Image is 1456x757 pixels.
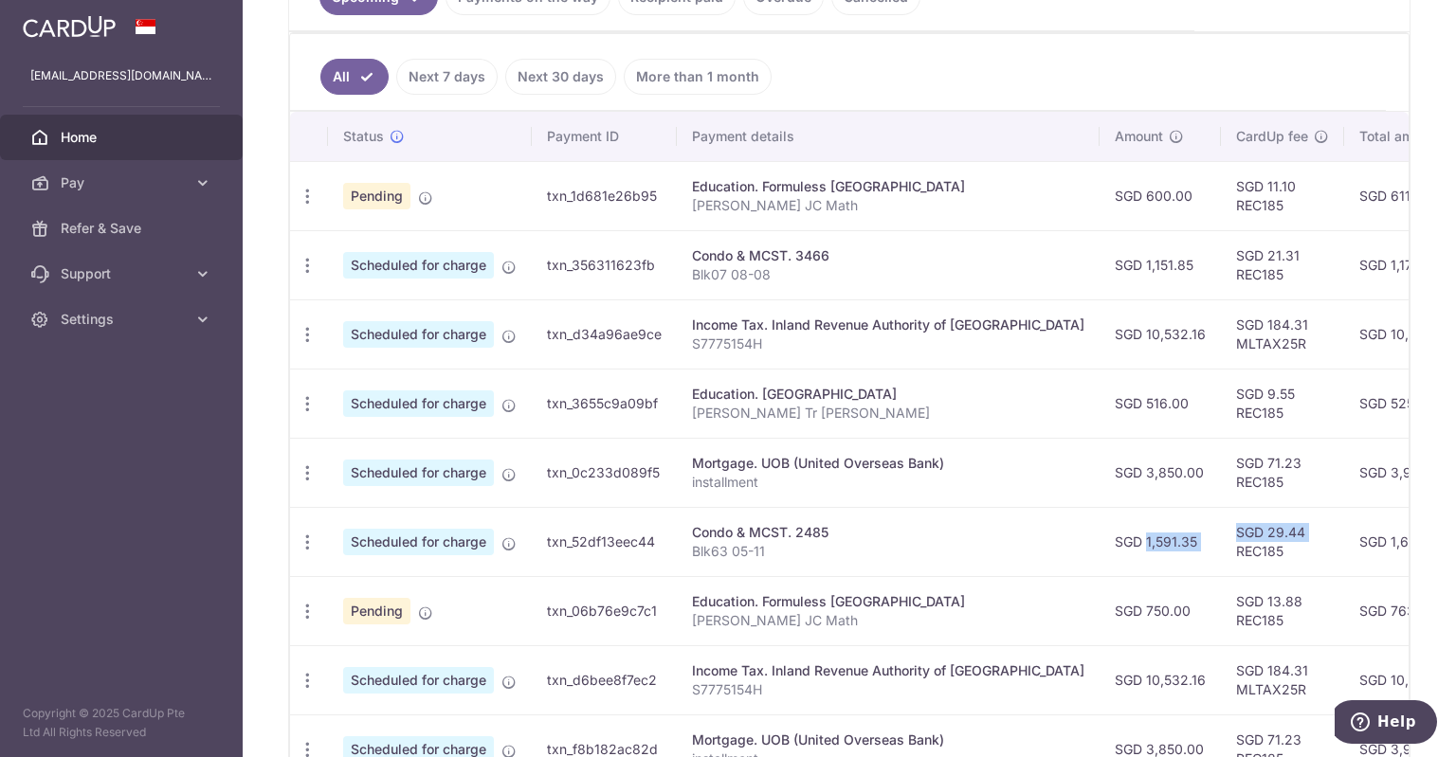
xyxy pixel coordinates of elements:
[692,334,1084,353] p: S7775154H
[532,645,677,714] td: txn_d6bee8f7ec2
[692,454,1084,473] div: Mortgage. UOB (United Overseas Bank)
[532,369,677,438] td: txn_3655c9a09bf
[1221,161,1344,230] td: SGD 11.10 REC185
[692,265,1084,284] p: Blk07 08-08
[1100,507,1221,576] td: SGD 1,591.35
[692,177,1084,196] div: Education. Formuless [GEOGRAPHIC_DATA]
[532,507,677,576] td: txn_52df13eec44
[1100,576,1221,645] td: SGD 750.00
[692,473,1084,492] p: installment
[677,112,1100,161] th: Payment details
[692,196,1084,215] p: [PERSON_NAME] JC Math
[1100,161,1221,230] td: SGD 600.00
[532,576,677,645] td: txn_06b76e9c7c1
[343,460,494,486] span: Scheduled for charge
[692,680,1084,699] p: S7775154H
[343,598,410,624] span: Pending
[692,404,1084,423] p: [PERSON_NAME] Tr [PERSON_NAME]
[624,59,772,95] a: More than 1 month
[692,661,1084,680] div: Income Tax. Inland Revenue Authority of [GEOGRAPHIC_DATA]
[343,127,384,146] span: Status
[23,15,116,38] img: CardUp
[1236,127,1308,146] span: CardUp fee
[532,299,677,369] td: txn_d34a96ae9ce
[343,667,494,694] span: Scheduled for charge
[61,264,186,283] span: Support
[1221,299,1344,369] td: SGD 184.31 MLTAX25R
[1100,645,1221,714] td: SGD 10,532.16
[692,523,1084,542] div: Condo & MCST. 2485
[343,321,494,348] span: Scheduled for charge
[1359,127,1422,146] span: Total amt.
[532,112,677,161] th: Payment ID
[1100,369,1221,438] td: SGD 516.00
[1100,230,1221,299] td: SGD 1,151.85
[692,385,1084,404] div: Education. [GEOGRAPHIC_DATA]
[61,128,186,147] span: Home
[343,390,494,417] span: Scheduled for charge
[692,246,1084,265] div: Condo & MCST. 3466
[1100,299,1221,369] td: SGD 10,532.16
[692,611,1084,630] p: [PERSON_NAME] JC Math
[61,219,186,238] span: Refer & Save
[320,59,389,95] a: All
[343,252,494,279] span: Scheduled for charge
[1221,645,1344,714] td: SGD 184.31 MLTAX25R
[532,161,677,230] td: txn_1d681e26b95
[692,315,1084,334] div: Income Tax. Inland Revenue Authority of [GEOGRAPHIC_DATA]
[30,66,212,85] p: [EMAIL_ADDRESS][DOMAIN_NAME]
[692,542,1084,561] p: Blk63 05-11
[61,173,186,192] span: Pay
[692,592,1084,611] div: Education. Formuless [GEOGRAPHIC_DATA]
[1115,127,1163,146] span: Amount
[343,183,410,209] span: Pending
[61,310,186,329] span: Settings
[1100,438,1221,507] td: SGD 3,850.00
[1335,700,1437,748] iframe: Opens a widget where you can find more information
[1221,438,1344,507] td: SGD 71.23 REC185
[532,230,677,299] td: txn_356311623fb
[1221,230,1344,299] td: SGD 21.31 REC185
[1221,507,1344,576] td: SGD 29.44 REC185
[396,59,498,95] a: Next 7 days
[1221,576,1344,645] td: SGD 13.88 REC185
[505,59,616,95] a: Next 30 days
[692,730,1084,749] div: Mortgage. UOB (United Overseas Bank)
[1221,369,1344,438] td: SGD 9.55 REC185
[343,529,494,555] span: Scheduled for charge
[532,438,677,507] td: txn_0c233d089f5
